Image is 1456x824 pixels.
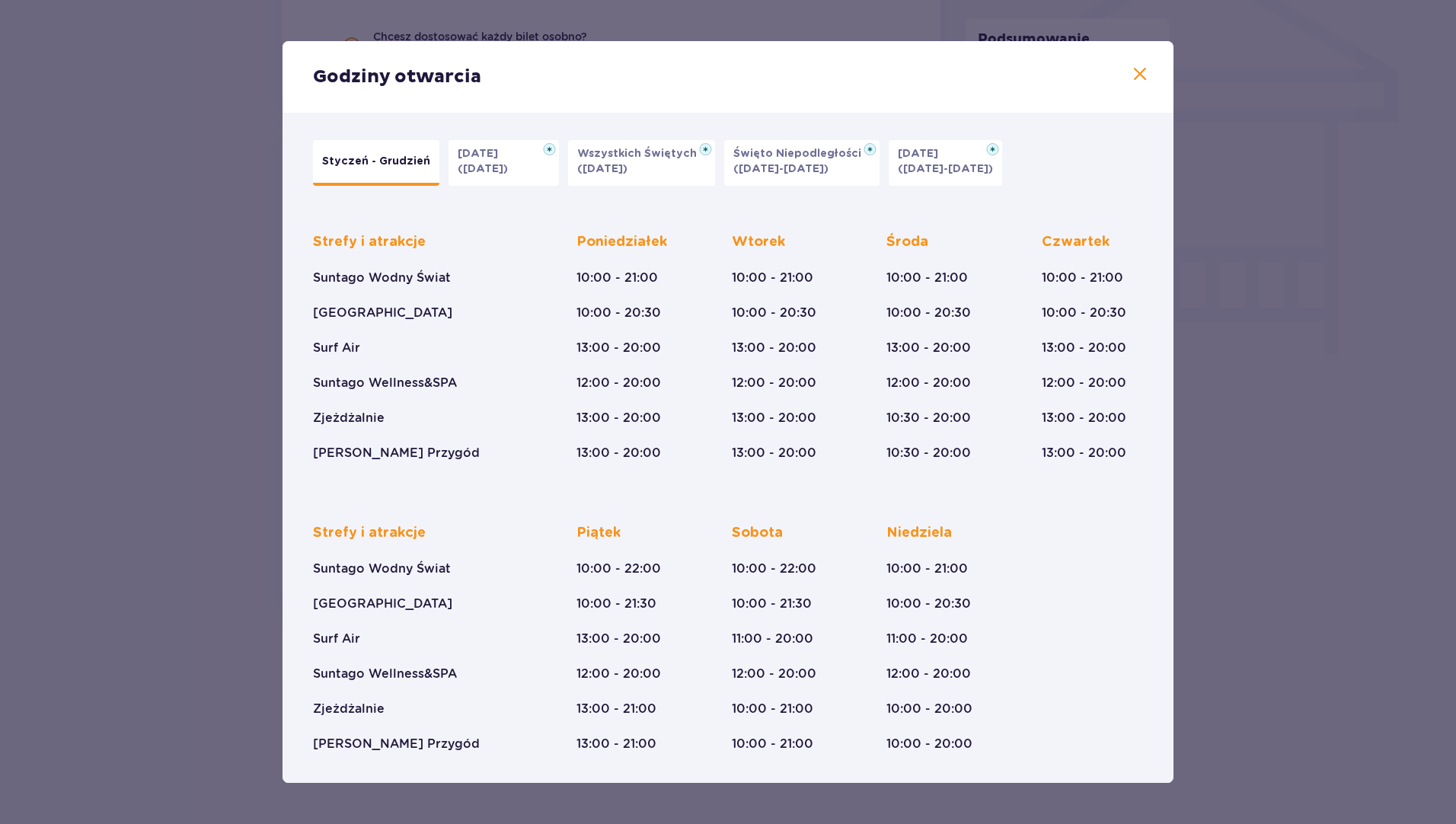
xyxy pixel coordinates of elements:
[1042,375,1126,391] p: 12:00 - 20:00
[576,410,661,426] p: 13:00 - 20:00
[886,410,971,426] p: 10:30 - 20:00
[733,161,829,177] p: ([DATE]-[DATE])
[732,666,816,682] p: 12:00 - 20:00
[886,375,971,391] p: 12:00 - 20:00
[449,140,559,186] button: [DATE]([DATE])
[313,736,480,752] p: [PERSON_NAME] Przygód
[576,445,661,462] p: 13:00 - 20:00
[322,154,430,169] p: Styczeń - Grudzień
[576,524,621,542] p: Piątek
[732,701,813,717] p: 10:00 - 21:00
[576,736,656,752] p: 13:00 - 21:00
[313,631,360,647] p: Surf Air
[576,305,661,321] p: 10:00 - 20:30
[886,340,971,356] p: 13:00 - 20:00
[576,701,656,717] p: 13:00 - 21:00
[732,736,813,752] p: 10:00 - 21:00
[313,140,439,186] button: Styczeń - Grudzień
[732,596,812,612] p: 10:00 - 21:30
[568,140,715,186] button: Wszystkich Świętych([DATE])
[732,340,816,356] p: 13:00 - 20:00
[576,340,661,356] p: 13:00 - 20:00
[732,561,816,577] p: 10:00 - 22:00
[313,233,426,251] p: Strefy i atrakcje
[898,161,993,177] p: ([DATE]-[DATE])
[313,410,385,426] p: Zjeżdżalnie
[732,445,816,462] p: 13:00 - 20:00
[886,305,971,321] p: 10:00 - 20:30
[313,561,451,577] p: Suntago Wodny Świat
[724,140,880,186] button: Święto Niepodległości([DATE]-[DATE])
[576,596,656,612] p: 10:00 - 21:30
[313,305,452,321] p: [GEOGRAPHIC_DATA]
[886,736,972,752] p: 10:00 - 20:00
[886,524,952,542] p: Niedziela
[898,146,947,161] p: [DATE]
[733,146,870,161] p: Święto Niepodległości
[1042,340,1126,356] p: 13:00 - 20:00
[886,631,968,647] p: 11:00 - 20:00
[313,701,385,717] p: Zjeżdżalnie
[313,65,481,88] p: Godziny otwarcia
[313,340,360,356] p: Surf Air
[732,631,813,647] p: 11:00 - 20:00
[732,305,816,321] p: 10:00 - 20:30
[1042,410,1126,426] p: 13:00 - 20:00
[458,146,507,161] p: [DATE]
[1042,233,1110,251] p: Czwartek
[313,596,452,612] p: [GEOGRAPHIC_DATA]
[458,161,508,177] p: ([DATE])
[732,375,816,391] p: 12:00 - 20:00
[313,270,451,286] p: Suntago Wodny Świat
[313,445,480,462] p: [PERSON_NAME] Przygód
[886,233,928,251] p: Środa
[886,445,971,462] p: 10:30 - 20:00
[313,666,457,682] p: Suntago Wellness&SPA
[732,524,783,542] p: Sobota
[576,561,661,577] p: 10:00 - 22:00
[313,375,457,391] p: Suntago Wellness&SPA
[1042,270,1123,286] p: 10:00 - 21:00
[576,270,658,286] p: 10:00 - 21:00
[577,146,706,161] p: Wszystkich Świętych
[576,631,661,647] p: 13:00 - 20:00
[1042,445,1126,462] p: 13:00 - 20:00
[886,666,971,682] p: 12:00 - 20:00
[576,375,661,391] p: 12:00 - 20:00
[886,596,971,612] p: 10:00 - 20:30
[732,233,785,251] p: Wtorek
[576,233,667,251] p: Poniedziałek
[732,270,813,286] p: 10:00 - 21:00
[886,561,968,577] p: 10:00 - 21:00
[577,161,627,177] p: ([DATE])
[1042,305,1126,321] p: 10:00 - 20:30
[313,524,426,542] p: Strefy i atrakcje
[732,410,816,426] p: 13:00 - 20:00
[886,270,968,286] p: 10:00 - 21:00
[886,701,972,717] p: 10:00 - 20:00
[576,666,661,682] p: 12:00 - 20:00
[889,140,1002,186] button: [DATE]([DATE]-[DATE])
